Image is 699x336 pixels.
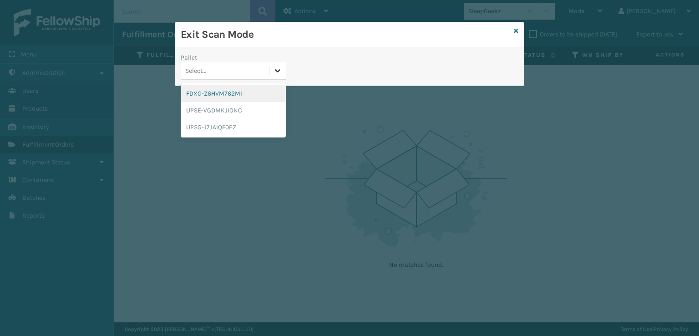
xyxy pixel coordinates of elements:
h3: Exit Scan Mode [181,28,510,41]
div: UPSE-VGDMKJIONC [181,102,286,119]
div: FDXG-Z6HVM762MI [181,85,286,102]
label: Pallet [181,53,197,62]
div: Select... [185,66,207,76]
div: UPSG-J7JAIQF0EZ [181,119,286,136]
